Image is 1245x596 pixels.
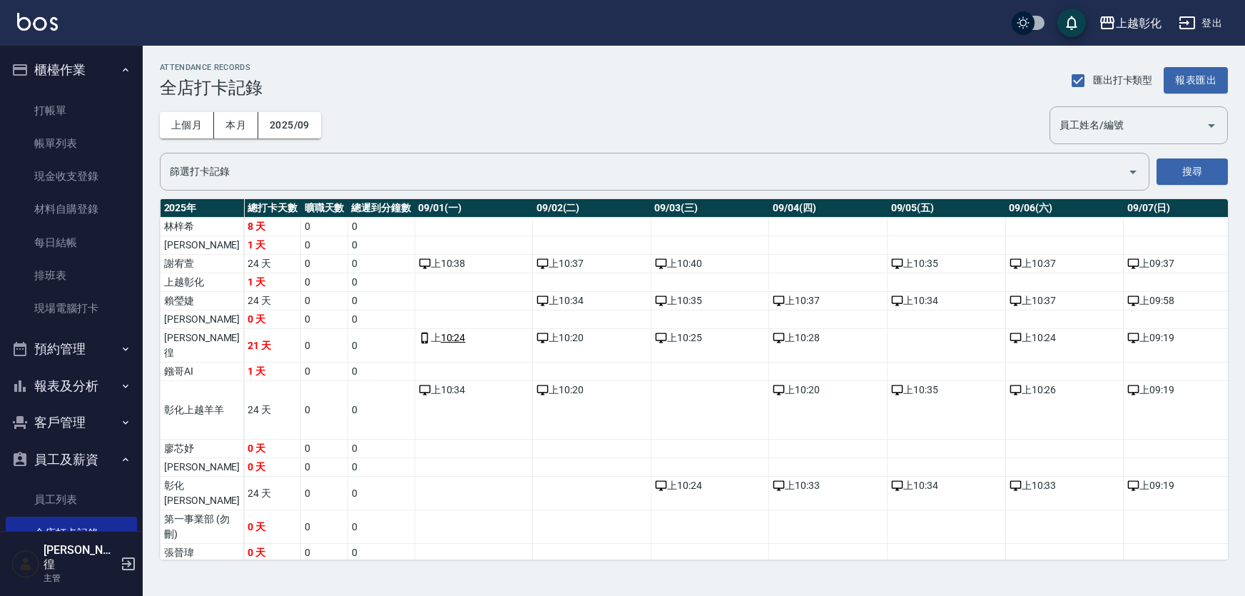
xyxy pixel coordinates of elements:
a: 排班表 [6,259,137,292]
img: Person [11,550,40,578]
div: 上 10:28 [773,330,883,345]
th: 總打卡天數 [244,199,301,218]
h3: 全店打卡記錄 [160,78,263,98]
td: 0 [301,510,348,544]
button: 上越彰化 [1093,9,1167,38]
a: 帳單列表 [6,127,137,160]
td: 0 [301,440,348,458]
a: 每日結帳 [6,226,137,259]
td: 張晉瑋 [161,544,244,562]
button: 上個月 [160,112,214,138]
a: 全店打卡記錄 [6,517,137,550]
input: 篩選條件 [166,159,1122,184]
td: 廖芯妤 [161,440,244,458]
td: [PERSON_NAME] [161,458,244,477]
div: 上 10:34 [891,293,1002,308]
div: 上 10:24 [1010,330,1120,345]
td: 1 天 [244,273,301,292]
td: 1 天 [244,236,301,255]
div: 上 09:19 [1127,330,1238,345]
td: 24 天 [244,381,301,440]
a: 現金收支登錄 [6,160,137,193]
div: 上越彰化 [1116,14,1162,32]
th: 曠職天數 [301,199,348,218]
div: 上 10:35 [655,293,766,308]
td: 彰化上越羊羊 [161,381,244,440]
td: 0 [347,544,415,562]
button: 報表匯出 [1164,67,1228,94]
td: 21 天 [244,329,301,363]
a: 10:24 [441,330,466,345]
div: 上 09:19 [1127,383,1238,398]
td: 0 [301,329,348,363]
td: 0 [347,236,415,255]
div: 上 10:37 [1010,293,1120,308]
td: 1 天 [244,363,301,381]
td: 0 [301,477,348,510]
button: 搜尋 [1157,158,1228,185]
td: 0 天 [244,458,301,477]
td: 0 [347,273,415,292]
th: 09/03(三) [651,199,769,218]
th: 09/06(六) [1005,199,1124,218]
td: 24 天 [244,477,301,510]
td: 0 [347,292,415,310]
td: 0 [347,218,415,236]
div: 上 10:37 [773,293,883,308]
td: 0 [301,544,348,562]
th: 總遲到分鐘數 [347,199,415,218]
td: 0 [301,381,348,440]
button: 預約管理 [6,330,137,368]
td: 0 [301,218,348,236]
td: 鏹哥AI [161,363,244,381]
td: 0 [301,458,348,477]
button: save [1057,9,1086,37]
th: 09/04(四) [769,199,888,218]
td: 0 [347,310,415,329]
div: 上 10:25 [655,330,766,345]
button: 報表及分析 [6,368,137,405]
button: 本月 [214,112,258,138]
div: 上 10:34 [891,478,1002,493]
td: 24 天 [244,255,301,273]
td: 0 [301,236,348,255]
h5: [PERSON_NAME]徨 [44,543,116,572]
button: Open [1200,114,1223,137]
td: [PERSON_NAME]徨 [161,329,244,363]
td: 0 天 [244,544,301,562]
td: 林梓希 [161,218,244,236]
td: 0 [347,363,415,381]
td: 0 [347,255,415,273]
th: 09/07(日) [1124,199,1242,218]
div: 上 10:38 [419,256,529,271]
div: 上 10:26 [1010,383,1120,398]
td: 0 [347,458,415,477]
td: 0 [347,381,415,440]
p: 主管 [44,572,116,585]
div: 上 10:34 [419,383,529,398]
td: 0 [347,329,415,363]
h2: ATTENDANCE RECORDS [160,63,263,72]
td: 0 [301,310,348,329]
div: 上 10:35 [891,383,1002,398]
a: 現場電腦打卡 [6,292,137,325]
td: 8 天 [244,218,301,236]
td: 0 天 [244,440,301,458]
a: 打帳單 [6,94,137,127]
td: 第一事業部 (勿刪) [161,510,244,544]
th: 09/02(二) [533,199,651,218]
td: 彰化[PERSON_NAME] [161,477,244,510]
a: 材料自購登錄 [6,193,137,226]
th: 09/01(一) [415,199,533,218]
th: 2025 年 [161,199,244,218]
td: 0 [347,440,415,458]
div: 上 10:20 [773,383,883,398]
div: 上 10:33 [773,478,883,493]
div: 上 10:20 [537,330,647,345]
td: 0 [301,292,348,310]
button: 客戶管理 [6,404,137,441]
td: 賴瑩婕 [161,292,244,310]
a: 員工列表 [6,483,137,516]
th: 09/05(五) [888,199,1006,218]
td: 0 天 [244,310,301,329]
